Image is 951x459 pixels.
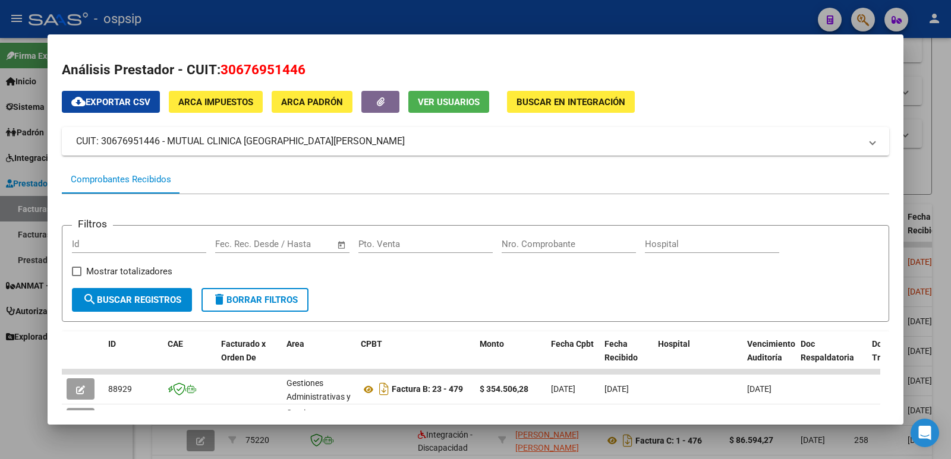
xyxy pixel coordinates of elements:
span: Fecha Cpbt [551,339,594,349]
datatable-header-cell: ID [103,331,163,384]
span: [DATE] [747,384,771,394]
button: ARCA Padrón [272,91,352,113]
span: Mostrar totalizadores [86,264,172,278]
h2: Análisis Prestador - CUIT: [62,60,889,80]
button: ARCA Impuestos [169,91,263,113]
datatable-header-cell: Area [282,331,356,384]
datatable-header-cell: CPBT [356,331,475,384]
span: Vencimiento Auditoría [747,339,795,362]
datatable-header-cell: Monto [475,331,546,384]
span: 30676951446 [221,62,306,77]
mat-panel-title: CUIT: 30676951446 - MUTUAL CLINICA [GEOGRAPHIC_DATA][PERSON_NAME] [76,134,861,148]
span: Doc Respaldatoria [801,339,854,362]
span: Exportar CSV [71,97,150,107]
span: Borrar Filtros [212,295,298,305]
mat-icon: cloud_download [71,94,86,109]
span: Buscar en Integración [517,97,625,107]
span: CAE [168,339,183,349]
mat-icon: delete [212,292,226,306]
datatable-header-cell: Vencimiento Auditoría [742,331,796,384]
datatable-header-cell: CAE [163,331,216,384]
datatable-header-cell: Hospital [653,331,742,384]
span: Hospital [658,339,690,349]
span: Monto [480,339,504,349]
button: Borrar Filtros [201,288,308,312]
datatable-header-cell: Fecha Recibido [600,331,653,384]
datatable-header-cell: Doc Respaldatoria [796,331,867,384]
i: Descargar documento [376,409,392,428]
button: Buscar en Integración [507,91,635,113]
input: Fecha inicio [215,239,263,249]
span: [DATE] [551,384,575,394]
mat-icon: search [83,292,97,306]
span: Ver Usuarios [418,97,480,107]
button: Exportar CSV [62,91,160,113]
span: ARCA Impuestos [178,97,253,107]
span: 88929 [108,384,132,394]
i: Descargar documento [376,379,392,398]
mat-expansion-panel-header: CUIT: 30676951446 - MUTUAL CLINICA [GEOGRAPHIC_DATA][PERSON_NAME] [62,127,889,156]
strong: $ 354.506,28 [480,384,528,394]
span: Gestiones Administrativas y Otros [286,408,351,445]
span: ID [108,339,116,349]
span: Area [286,339,304,349]
button: Buscar Registros [72,288,192,312]
datatable-header-cell: Fecha Cpbt [546,331,600,384]
span: ARCA Padrón [281,97,343,107]
h3: Filtros [72,216,113,232]
button: Ver Usuarios [408,91,489,113]
input: Fecha fin [274,239,332,249]
span: CPBT [361,339,382,349]
span: Gestiones Administrativas y Otros [286,378,351,415]
div: Comprobantes Recibidos [71,173,171,186]
span: Fecha Recibido [604,339,638,362]
datatable-header-cell: Doc Trazabilidad [867,331,939,384]
span: [DATE] [604,384,629,394]
button: Open calendar [335,238,349,252]
span: Doc Trazabilidad [872,339,920,362]
datatable-header-cell: Facturado x Orden De [216,331,282,384]
span: Facturado x Orden De [221,339,266,362]
strong: Factura B: 23 - 479 [392,385,463,394]
div: Open Intercom Messenger [911,419,939,447]
span: Buscar Registros [83,295,181,305]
